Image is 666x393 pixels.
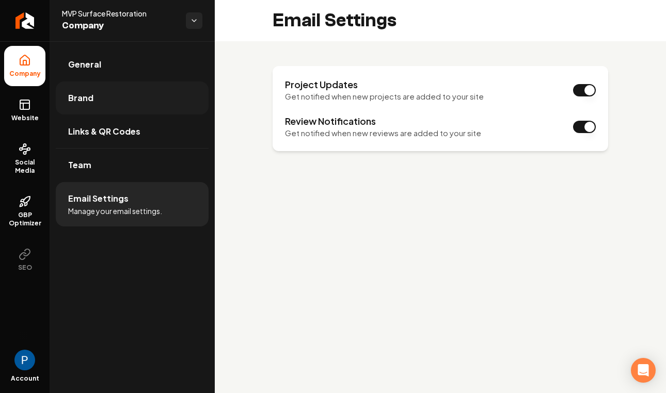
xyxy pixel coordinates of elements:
button: Open user button [14,350,35,370]
h2: Email Settings [273,10,397,31]
div: Open Intercom Messenger [631,358,656,383]
span: Manage your email settings. [68,206,162,216]
a: General [56,48,209,81]
a: GBP Optimizer [4,187,45,236]
a: Brand [56,81,209,114]
span: Team [68,159,91,171]
span: SEO [14,264,36,272]
span: GBP Optimizer [4,211,45,227]
a: Team [56,149,209,182]
a: Social Media [4,135,45,183]
img: Rebolt Logo [15,12,35,29]
p: Get notified when new projects are added to your site [285,91,484,103]
h3: Review Notifications [285,115,481,127]
span: General [68,58,101,71]
span: Account [11,374,39,383]
img: Patrick Laird [14,350,35,370]
span: MVP Surface Restoration [62,8,178,19]
span: Company [62,19,178,33]
p: Get notified when new reviews are added to your site [285,127,481,139]
span: Brand [68,92,93,104]
span: Email Settings [68,192,129,205]
span: Social Media [4,158,45,175]
span: Website [7,114,43,122]
h3: Project Updates [285,78,484,91]
a: Website [4,90,45,130]
button: SEO [4,240,45,280]
span: Company [5,70,45,78]
a: Links & QR Codes [56,115,209,148]
span: Links & QR Codes [68,125,140,138]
